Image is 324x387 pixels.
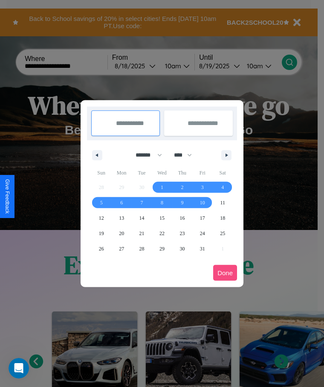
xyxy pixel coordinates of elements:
span: 4 [221,180,224,195]
span: 20 [119,226,124,241]
span: 30 [179,241,185,256]
button: 18 [213,210,233,226]
span: Sat [213,166,233,180]
button: 6 [111,195,131,210]
span: 10 [200,195,205,210]
span: 2 [181,180,183,195]
div: Give Feedback [4,179,10,214]
button: 16 [172,210,192,226]
span: 24 [200,226,205,241]
span: 31 [200,241,205,256]
span: 28 [139,241,145,256]
button: 27 [111,241,131,256]
button: 29 [152,241,172,256]
button: 25 [213,226,233,241]
button: 19 [91,226,111,241]
button: 4 [213,180,233,195]
iframe: Intercom live chat [9,358,29,378]
span: 6 [120,195,123,210]
span: Thu [172,166,192,180]
span: 29 [159,241,165,256]
button: 5 [91,195,111,210]
span: 1 [161,180,163,195]
button: 22 [152,226,172,241]
button: 23 [172,226,192,241]
span: 7 [141,195,143,210]
button: 12 [91,210,111,226]
span: 16 [179,210,185,226]
button: Done [213,265,237,281]
button: 21 [132,226,152,241]
span: 14 [139,210,145,226]
button: 20 [111,226,131,241]
span: 21 [139,226,145,241]
button: 10 [192,195,212,210]
button: 28 [132,241,152,256]
button: 24 [192,226,212,241]
span: Sun [91,166,111,180]
span: 23 [179,226,185,241]
span: Wed [152,166,172,180]
button: 14 [132,210,152,226]
button: 26 [91,241,111,256]
button: 17 [192,210,212,226]
button: 8 [152,195,172,210]
button: 3 [192,180,212,195]
span: Tue [132,166,152,180]
span: 3 [201,180,204,195]
span: 19 [99,226,104,241]
span: 27 [119,241,124,256]
button: 2 [172,180,192,195]
span: 22 [159,226,165,241]
span: Mon [111,166,131,180]
span: 9 [181,195,183,210]
span: 25 [220,226,225,241]
button: 30 [172,241,192,256]
button: 7 [132,195,152,210]
span: 11 [220,195,225,210]
span: 12 [99,210,104,226]
span: 15 [159,210,165,226]
button: 1 [152,180,172,195]
button: 15 [152,210,172,226]
span: 26 [99,241,104,256]
button: 31 [192,241,212,256]
span: Fri [192,166,212,180]
button: 9 [172,195,192,210]
span: 5 [100,195,103,210]
span: 18 [220,210,225,226]
span: 8 [161,195,163,210]
span: 13 [119,210,124,226]
button: 13 [111,210,131,226]
button: 11 [213,195,233,210]
span: 17 [200,210,205,226]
